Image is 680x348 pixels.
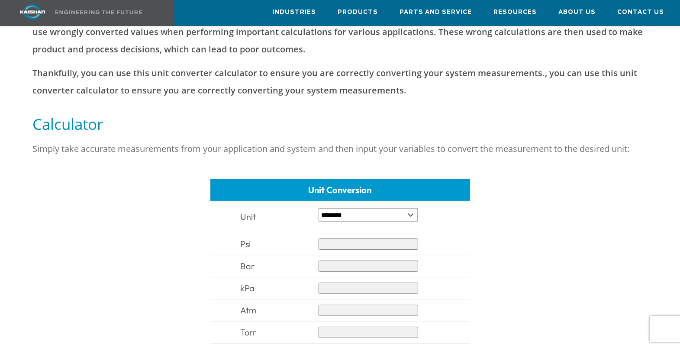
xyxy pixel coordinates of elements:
span: kPa [241,283,255,293]
a: Industries [272,0,316,24]
a: Products [338,0,378,24]
span: About Us [558,7,596,17]
a: About Us [558,0,596,24]
span: Torr [241,327,257,338]
a: Resources [493,0,537,24]
span: Products [338,7,378,17]
a: Contact Us [617,0,664,24]
img: Engineering the future [55,10,142,14]
span: Bar [241,261,255,271]
p: Just because a mistake seems small doesn’t mean its consequences are. This small mistake can nega... [32,6,648,58]
span: Contact Us [617,7,664,17]
span: Unit Conversion [309,184,372,195]
span: Resources [493,7,537,17]
span: Unit [241,211,256,222]
p: Thankfully, you can use this unit converter calculator to ensure you are correctly converting you... [32,64,648,99]
span: Parts and Service [400,7,472,17]
span: Psi [241,238,251,249]
h5: Calculator [32,114,648,134]
span: Atm [241,305,257,316]
a: Parts and Service [400,0,472,24]
p: Simply take accurate measurements from your application and system and then input your variables ... [32,140,648,158]
span: Industries [272,7,316,17]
